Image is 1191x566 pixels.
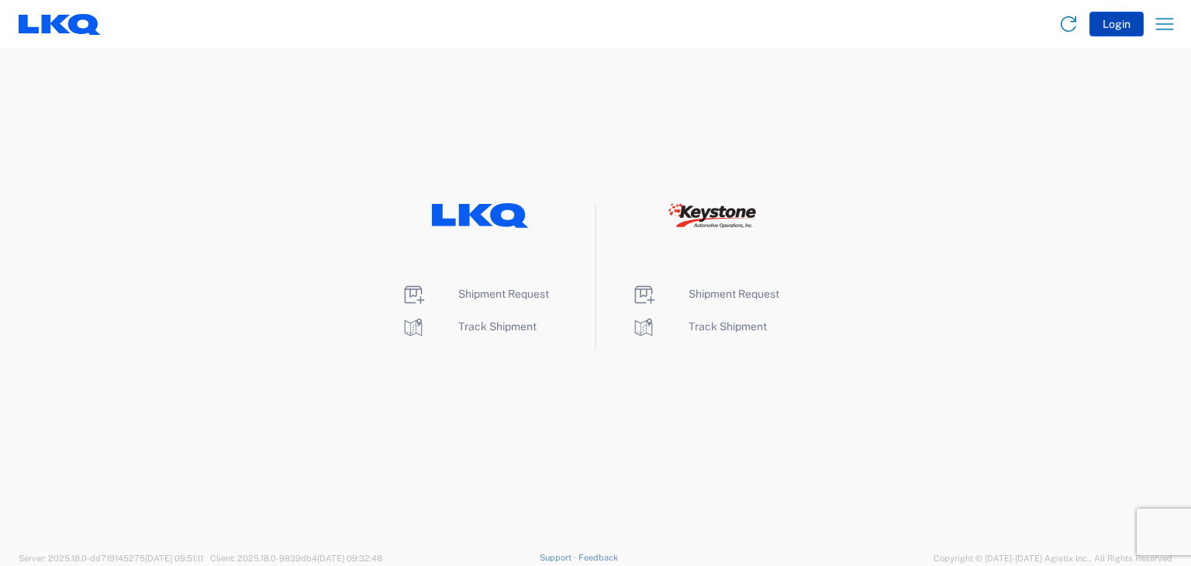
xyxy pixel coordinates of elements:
[689,320,767,333] span: Track Shipment
[934,551,1172,565] span: Copyright © [DATE]-[DATE] Agistix Inc., All Rights Reserved
[631,320,767,333] a: Track Shipment
[145,554,203,563] span: [DATE] 09:51:11
[540,553,578,562] a: Support
[1089,12,1144,36] button: Login
[401,320,537,333] a: Track Shipment
[210,554,382,563] span: Client: 2025.18.0-9839db4
[458,288,549,300] span: Shipment Request
[689,288,779,300] span: Shipment Request
[631,288,779,300] a: Shipment Request
[317,554,382,563] span: [DATE] 09:32:48
[401,288,549,300] a: Shipment Request
[19,554,203,563] span: Server: 2025.18.0-dd719145275
[578,553,618,562] a: Feedback
[458,320,537,333] span: Track Shipment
